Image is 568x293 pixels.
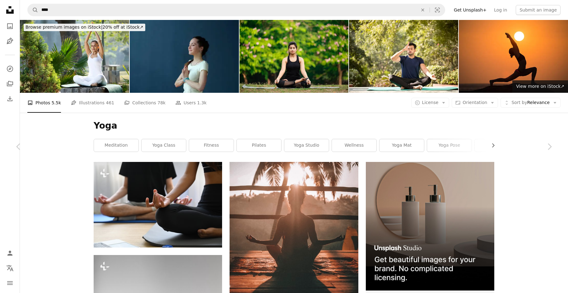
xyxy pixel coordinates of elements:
[349,20,458,93] img: Handsome young man practicing yoga at park
[531,117,568,177] a: Next
[175,93,207,113] a: Users 1.3k
[94,139,138,152] a: meditation
[4,78,16,90] a: Collections
[28,4,38,16] button: Search Unsplash
[20,20,149,35] a: Browse premium images on iStock|20% off at iStock↗
[230,234,358,239] a: woman doing yoga meditation on brown parquet flooring
[4,92,16,105] a: Download History
[94,202,222,207] a: Peaceful young couple practicing yoga in lotus pose in living room.
[27,4,445,16] form: Find visuals sitewide
[4,262,16,274] button: Language
[430,4,445,16] button: Visual search
[516,5,561,15] button: Submit an image
[4,277,16,289] button: Menu
[411,98,449,108] button: License
[284,139,329,152] a: yoga studio
[71,93,114,113] a: Illustrations 461
[490,5,511,15] a: Log in
[20,20,129,93] img: Woman meditating at park
[475,139,519,152] a: gym
[4,35,16,47] a: Illustrations
[487,139,494,152] button: scroll list to the right
[197,99,207,106] span: 1.3k
[26,25,143,30] span: 20% off at iStock ↗
[463,100,487,105] span: Orientation
[511,100,527,105] span: Sort by
[500,98,561,108] button: Sort byRelevance
[4,247,16,259] a: Log in / Sign up
[106,99,114,106] span: 461
[416,4,430,16] button: Clear
[516,84,564,89] span: View more on iStock ↗
[4,63,16,75] a: Explore
[511,100,550,106] span: Relevance
[450,5,490,15] a: Get Unsplash+
[124,93,165,113] a: Collections 78k
[26,25,102,30] span: Browse premium images on iStock |
[422,100,439,105] span: License
[4,20,16,32] a: Photos
[94,120,494,131] h1: Yoga
[332,139,376,152] a: wellness
[94,162,222,248] img: Peaceful young couple practicing yoga in lotus pose in living room.
[130,20,239,93] img: Girl doing yoga with folded palms in prayer namaste sitting on a mat in the yoga studio. soft focus
[459,20,568,93] img: Warrior pose from yoga
[366,162,494,291] img: file-1715714113747-b8b0561c490eimage
[142,139,186,152] a: yoga class
[452,98,498,108] button: Orientation
[427,139,472,152] a: yoga pose
[512,80,568,93] a: View more on iStock↗
[157,99,165,106] span: 78k
[379,139,424,152] a: yoga mat
[237,139,281,152] a: pilates
[240,20,349,93] img: Young woman meditating outdoors at park
[189,139,234,152] a: fitness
